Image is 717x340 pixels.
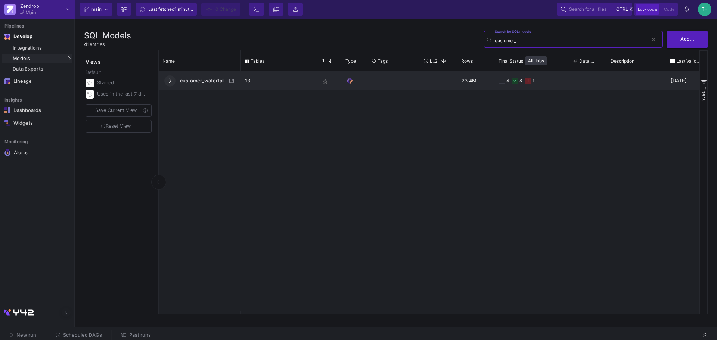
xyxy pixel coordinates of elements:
[84,50,155,66] div: Views
[2,146,72,159] a: Navigation iconAlerts
[20,4,39,9] div: Zendrop
[533,72,534,90] div: 1
[84,88,153,100] button: Used in the last 7 days
[13,45,71,51] div: Integrations
[14,149,62,156] div: Alerts
[101,123,131,129] span: Reset View
[680,36,694,42] span: Add...
[630,5,633,14] span: k
[662,4,677,15] button: Code
[569,4,606,15] span: Search for all files
[91,4,102,15] span: main
[321,77,330,86] mat-icon: star_border
[84,77,153,88] button: Starred
[4,107,10,113] img: Navigation icon
[97,77,147,88] div: Starred
[176,72,227,90] span: customer_waterfall
[2,64,72,74] a: Data Exports
[495,38,648,43] input: Search for name, tables, ...
[4,149,11,156] img: Navigation icon
[80,3,112,16] button: main
[611,58,634,64] span: Description
[174,6,201,12] span: 1 minute ago
[698,3,711,16] div: TH
[251,58,264,64] span: Tables
[129,332,151,338] span: Past runs
[574,72,603,89] div: -
[701,86,707,101] span: Filters
[457,72,495,90] div: 23.4M
[506,72,509,90] div: 4
[616,5,628,14] span: ctrl
[13,120,62,126] div: Widgets
[162,58,175,64] span: Name
[4,34,10,40] img: Navigation icon
[4,120,10,126] img: Navigation icon
[13,66,71,72] div: Data Exports
[136,3,197,16] button: Last fetched1 minute ago
[525,56,547,65] button: All Jobs
[13,107,62,113] div: Dashboards
[84,41,131,48] div: entries
[638,7,657,12] span: Low code
[86,120,152,133] button: Reset View
[378,58,388,64] span: Tags
[461,58,473,64] span: Rows
[13,34,25,40] div: Develop
[16,332,36,338] span: New run
[636,4,659,15] button: Low code
[557,3,632,16] button: Search for all filesctrlk
[519,72,522,90] div: 8
[97,88,147,100] div: Used in the last 7 days
[420,72,457,90] div: -
[25,10,36,15] div: Main
[95,107,137,113] span: Save Current View
[2,105,72,116] a: Navigation iconDashboards
[13,56,30,62] span: Models
[84,41,90,47] span: 41
[4,4,16,15] img: qZXOSqkTtPuVcXVzF40oUlM07HVTwZXfPK0UuWA2.png
[664,7,674,12] span: Code
[13,78,62,84] div: Lineage
[86,69,153,77] div: Default
[4,78,10,84] img: Navigation icon
[499,52,559,69] div: Final Status
[579,58,596,64] span: Data Tests
[676,58,701,64] span: Last Valid Job
[2,43,72,53] a: Integrations
[148,4,193,15] div: Last fetched
[667,72,711,90] div: [DATE]
[614,5,628,14] button: ctrlk
[696,3,711,16] button: TH
[345,58,356,64] span: Type
[667,31,708,48] button: Add...
[86,104,152,117] button: Save Current View
[2,117,72,129] a: Navigation iconWidgets
[2,31,72,43] mat-expansion-panel-header: Navigation iconDevelop
[346,77,354,85] img: SQL Model
[2,75,72,87] a: Navigation iconLineage
[63,332,102,338] span: Scheduled DAGs
[84,31,131,40] h3: SQL Models
[245,72,311,90] p: 13
[435,58,437,64] span: 2
[430,58,435,64] span: Last Used
[319,57,325,64] span: 1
